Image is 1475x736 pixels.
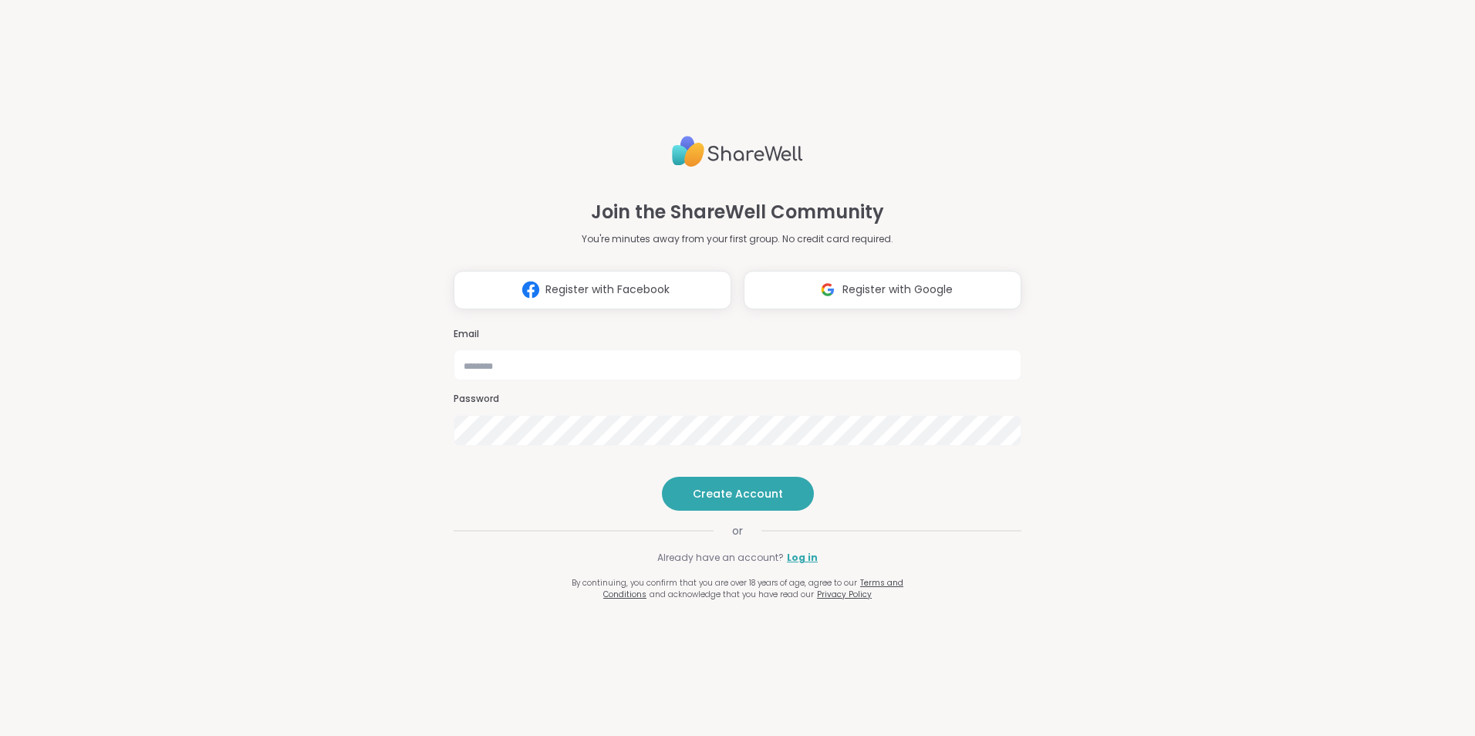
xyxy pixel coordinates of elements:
[662,477,814,511] button: Create Account
[657,551,784,565] span: Already have an account?
[572,577,857,589] span: By continuing, you confirm that you are over 18 years of age, agree to our
[714,523,761,538] span: or
[516,275,545,304] img: ShareWell Logomark
[813,275,842,304] img: ShareWell Logomark
[672,130,803,174] img: ShareWell Logo
[454,271,731,309] button: Register with Facebook
[545,282,670,298] span: Register with Facebook
[454,393,1021,406] h3: Password
[454,328,1021,341] h3: Email
[582,232,893,246] p: You're minutes away from your first group. No credit card required.
[603,577,903,600] a: Terms and Conditions
[591,198,884,226] h1: Join the ShareWell Community
[842,282,953,298] span: Register with Google
[744,271,1021,309] button: Register with Google
[817,589,872,600] a: Privacy Policy
[787,551,818,565] a: Log in
[650,589,814,600] span: and acknowledge that you have read our
[693,486,783,501] span: Create Account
